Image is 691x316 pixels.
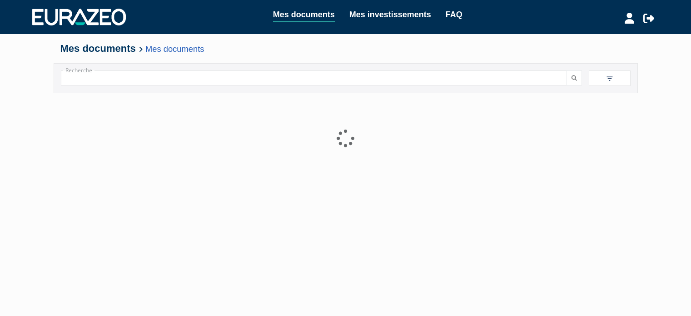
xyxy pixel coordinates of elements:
h4: Mes documents [60,43,631,54]
img: filter.svg [606,75,614,83]
a: Mes investissements [349,8,431,21]
a: FAQ [446,8,462,21]
a: Mes documents [273,8,335,22]
input: Recherche [61,70,567,85]
img: 1732889491-logotype_eurazeo_blanc_rvb.png [32,9,126,25]
a: Mes documents [145,44,204,54]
